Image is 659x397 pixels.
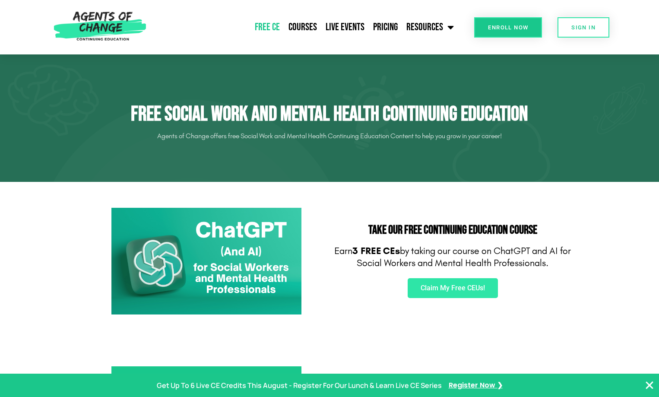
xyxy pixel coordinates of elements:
a: Resources [402,16,458,38]
p: Agents of Change offers free Social Work and Mental Health Continuing Education Content to help y... [88,129,571,143]
span: Claim My Free CEUs! [421,285,485,292]
a: Claim My Free CEUs! [408,278,498,298]
button: Close Banner [644,380,655,391]
p: Earn by taking our course on ChatGPT and AI for Social Workers and Mental Health Professionals. [334,245,571,270]
p: Get Up To 6 Live CE Credits This August - Register For Our Lunch & Learn Live CE Series [157,379,442,392]
a: Free CE [250,16,284,38]
b: 3 FREE CEs [352,245,400,257]
span: SIGN IN [571,25,596,30]
a: Live Events [321,16,369,38]
h2: Take Our FREE Continuing Education Course [334,224,571,236]
a: Courses [284,16,321,38]
span: Enroll Now [488,25,528,30]
h1: Free Social Work and Mental Health Continuing Education [88,102,571,127]
a: SIGN IN [558,17,609,38]
a: Register Now ❯ [449,379,503,392]
a: Pricing [369,16,402,38]
nav: Menu [150,16,458,38]
a: Enroll Now [474,17,542,38]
